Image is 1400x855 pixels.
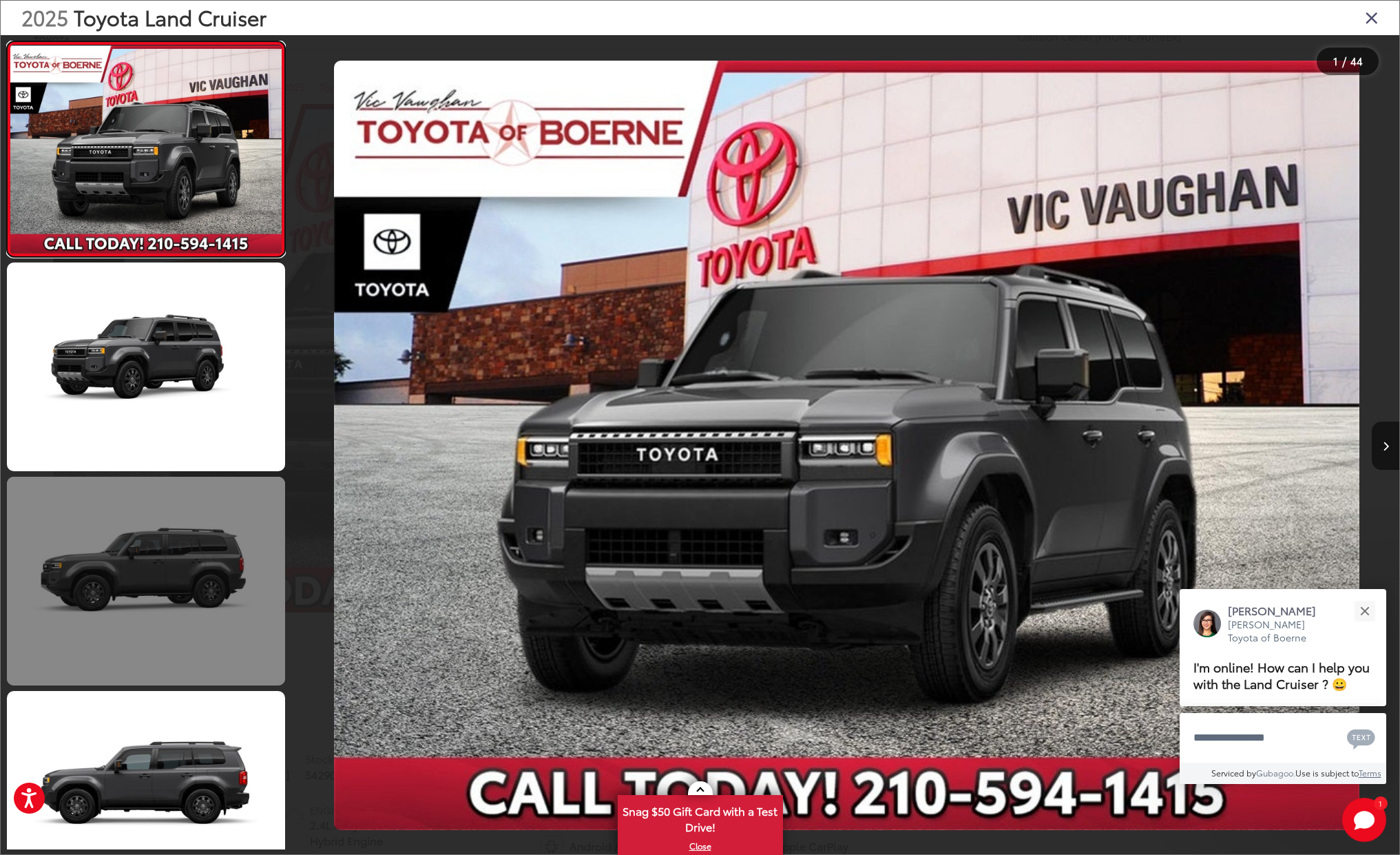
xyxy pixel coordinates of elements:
[8,45,284,254] img: 2025 Toyota Land Cruiser Land Cruiser
[1256,767,1295,779] a: Gubagoo.
[334,61,1359,830] img: 2025 Toyota Land Cruiser Land Cruiser
[1379,800,1382,806] span: 1
[1211,767,1256,779] span: Serviced by
[21,2,68,32] span: 2025
[1333,53,1338,68] span: 1
[74,2,267,32] span: Toyota Land Cruiser
[1228,618,1330,645] p: [PERSON_NAME] Toyota of Boerne
[1343,722,1379,753] button: Chat with SMS
[1180,713,1386,763] textarea: Type your message
[1295,767,1359,779] span: Use is subject to
[1342,798,1386,842] svg: Start Chat
[1180,589,1386,784] div: Close[PERSON_NAME][PERSON_NAME] Toyota of BoerneI'm online! How can I help you with the Land Crui...
[294,61,1399,830] div: 2025 Toyota Land Cruiser Land Cruiser 0
[1193,657,1370,692] span: I'm online! How can I help you with the Land Cruiser ? 😀
[1228,603,1330,618] p: [PERSON_NAME]
[1365,8,1379,26] i: Close gallery
[1347,728,1375,750] svg: Text
[1350,596,1379,626] button: Close
[1350,53,1363,68] span: 44
[619,796,782,838] span: Snag $50 Gift Card with a Test Drive!
[4,260,288,473] img: 2025 Toyota Land Cruiser Land Cruiser
[1372,422,1399,470] button: Next image
[1342,798,1386,842] button: Toggle Chat Window
[1341,56,1348,66] span: /
[1359,767,1381,779] a: Terms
